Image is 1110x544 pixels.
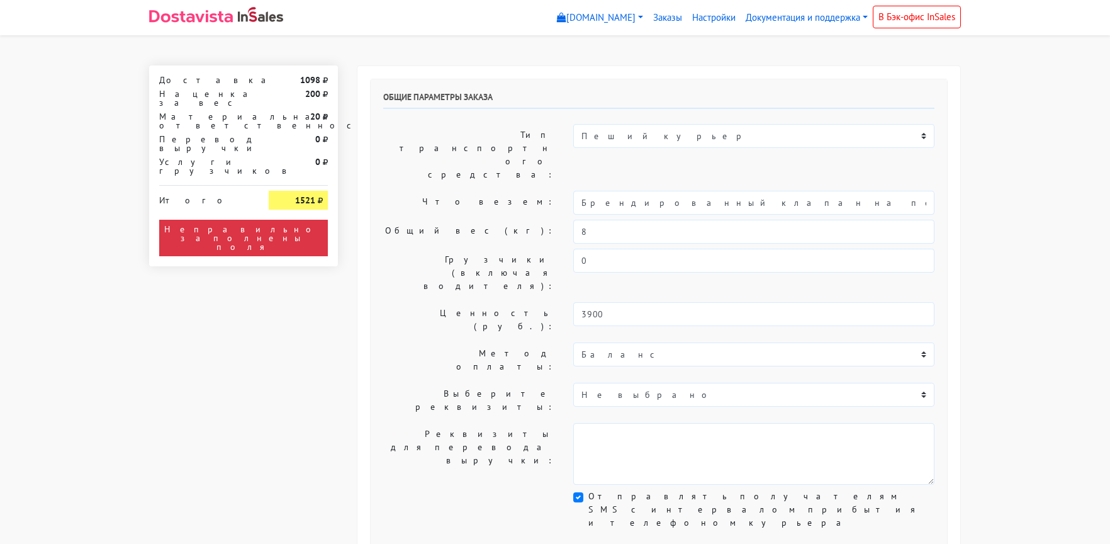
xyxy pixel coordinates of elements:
[150,112,259,130] div: Материальная ответственность
[150,135,259,152] div: Перевод выручки
[300,74,320,86] strong: 1098
[149,10,233,23] img: Dostavista - срочная курьерская служба доставки
[741,6,873,30] a: Документация и поддержка
[374,343,564,378] label: Метод оплаты:
[374,302,564,337] label: Ценность (руб.):
[374,383,564,418] label: Выберите реквизиты:
[295,195,315,206] strong: 1521
[588,490,934,530] label: Отправлять получателям SMS с интервалом прибытия и телефоном курьера
[150,76,259,84] div: Доставка
[374,191,564,215] label: Что везем:
[315,156,320,167] strong: 0
[310,111,320,122] strong: 20
[315,133,320,145] strong: 0
[305,88,320,99] strong: 200
[374,423,564,485] label: Реквизиты для перевода выручки:
[687,6,741,30] a: Настройки
[374,220,564,244] label: Общий вес (кг):
[873,6,961,28] a: В Бэк-офис InSales
[150,89,259,107] div: Наценка за вес
[552,6,648,30] a: [DOMAIN_NAME]
[159,191,250,205] div: Итого
[159,220,328,256] div: Неправильно заполнены поля
[150,157,259,175] div: Услуги грузчиков
[374,124,564,186] label: Тип транспортного средства:
[238,7,283,22] img: InSales
[374,249,564,297] label: Грузчики (включая водителя):
[383,92,934,109] h6: Общие параметры заказа
[648,6,687,30] a: Заказы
